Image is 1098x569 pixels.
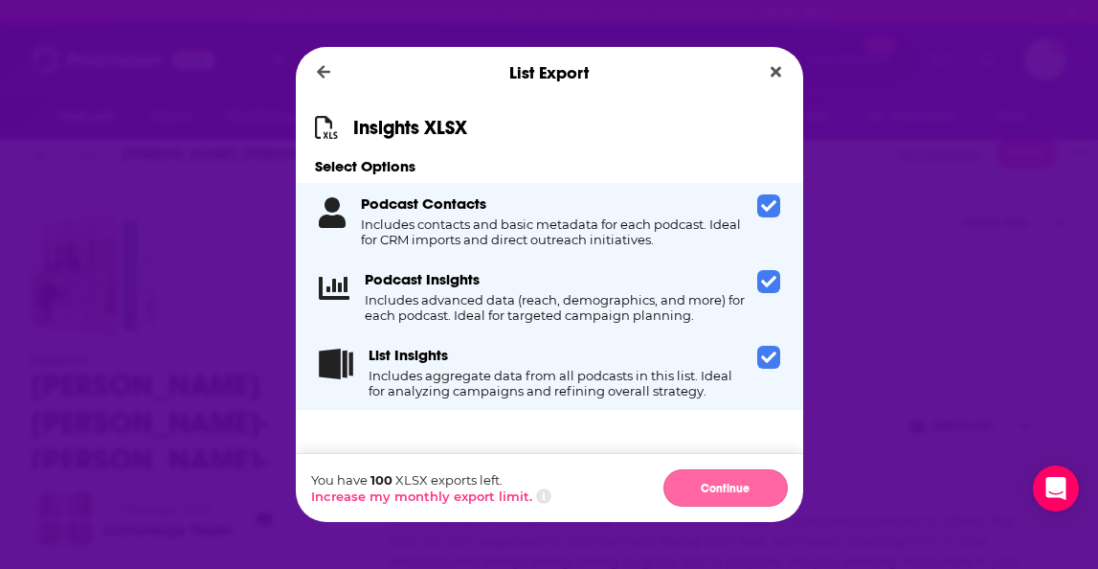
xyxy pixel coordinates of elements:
[361,216,750,247] h4: Includes contacts and basic metadata for each podcast. Ideal for CRM imports and direct outreach ...
[311,472,551,488] p: You have XLSX exports left.
[311,489,532,504] button: Increase my monthly export limit.
[763,60,789,84] button: Close
[1033,466,1079,512] div: Open Intercom Messenger
[369,346,448,364] h3: List Insights
[296,47,803,99] div: List Export
[361,194,486,213] h3: Podcast Contacts
[365,292,750,323] h4: Includes advanced data (reach, demographics, and more) for each podcast. Ideal for targeted campa...
[296,157,803,175] h3: Select Options
[369,368,750,398] h4: Includes aggregate data from all podcasts in this list. Ideal for analyzing campaigns and refinin...
[370,472,392,488] span: 100
[353,116,467,140] h1: Insights XLSX
[365,270,480,288] h3: Podcast Insights
[663,469,788,507] button: Continue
